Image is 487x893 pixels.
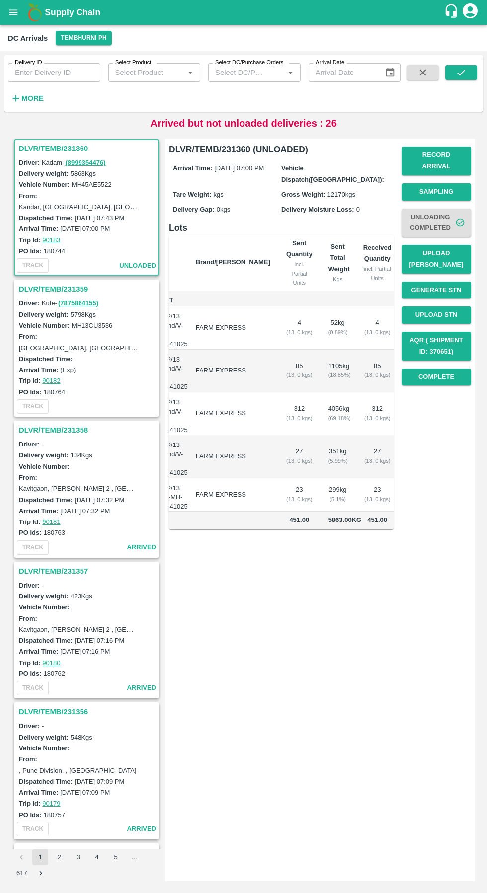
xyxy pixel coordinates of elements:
label: Vehicle Number: [19,181,70,188]
label: 5798 Kgs [71,311,96,318]
td: 23 [278,478,321,512]
label: PO Ids: [19,811,42,819]
button: Go to page 5 [108,849,124,865]
a: 90181 [42,518,60,525]
span: 0 kgs [217,206,230,213]
p: Arrived but not unloaded deliveries : 26 [150,116,337,131]
label: Driver: [19,582,40,589]
td: 27 [355,435,400,478]
label: 548 Kgs [71,734,92,741]
label: [DATE] 07:32 PM [75,496,124,504]
td: 4056 kg [321,392,355,435]
label: [DATE] 07:09 PM [75,778,124,785]
span: 451.00 [363,515,392,526]
td: FARM EXPRESS [188,478,278,512]
h3: DLVR/TEMB/231359 [19,283,157,296]
b: Supply Chain [45,7,100,17]
label: Delivery ID [15,59,42,67]
button: Record Arrival [402,147,471,175]
a: 90179 [42,800,60,807]
label: Driver: [19,441,40,448]
button: Go to page 4 [89,849,105,865]
div: ( 13, 0 kgs) [286,456,313,465]
label: 180744 [44,247,65,255]
td: 4 [355,306,400,349]
h3: DLVR/TEMB/231356 [19,705,157,718]
label: PO Ids: [19,529,42,536]
label: [DATE] 07:43 PM [75,214,124,222]
div: ( 13, 0 kgs) [363,456,392,465]
label: Arrival Time: [173,164,212,172]
label: [DATE] 07:16 PM [60,648,110,655]
label: Dispatched Time: [19,496,73,504]
label: [GEOGRAPHIC_DATA], [GEOGRAPHIC_DATA], [GEOGRAPHIC_DATA], [GEOGRAPHIC_DATA], [GEOGRAPHIC_DATA] [19,344,370,352]
span: 12170 kgs [327,191,355,198]
label: PO Ids: [19,670,42,677]
strong: More [21,94,44,102]
span: 5863.00 Kg [328,516,362,523]
h3: DLVR/TEMB/231355 [19,846,157,859]
label: MH45AE5522 [72,181,112,188]
label: Arrival Time: [19,366,58,373]
label: Delivery weight: [19,451,69,459]
div: account of current user [461,2,479,23]
label: Arrival Time: [19,507,58,515]
span: arrived [127,682,156,694]
button: Select DC [56,31,111,45]
label: Arrival Time: [19,789,58,796]
a: 90182 [42,377,60,384]
label: 5863 Kgs [71,170,96,177]
label: 180764 [44,388,65,396]
label: Vehicle Number: [19,463,70,470]
button: Upload STN [402,306,471,324]
label: [DATE] 07:09 PM [60,789,110,796]
a: (8999354476) [65,159,105,166]
h3: DLVR/TEMB/231357 [19,565,157,578]
label: 180762 [44,670,65,677]
span: - [42,582,44,589]
label: Dispatched Time: [19,637,73,644]
button: Go to page 617 [13,865,30,881]
button: Open [284,66,297,79]
img: logo [25,2,45,22]
label: Driver: [19,722,40,730]
a: Supply Chain [45,5,444,19]
div: ( 13, 0 kgs) [286,495,313,504]
div: ( 0.89 %) [328,328,347,337]
span: unloaded [119,260,156,272]
label: PO Ids: [19,388,42,396]
nav: pagination navigation [12,849,161,881]
label: Vehicle Number: [19,603,70,611]
label: PO Ids: [19,247,42,255]
label: Delivery Gap: [173,206,215,213]
b: Brand/[PERSON_NAME] [196,258,270,266]
a: (7875864155) [58,299,98,307]
button: Go to next page [33,865,49,881]
td: 52 kg [321,306,355,349]
label: Arrival Time: [19,225,58,232]
button: Unloading Completed [402,209,471,237]
span: arrived [127,823,156,835]
label: Trip Id: [19,518,40,525]
div: ( 5.99 %) [328,456,347,465]
label: [DATE] 07:00 PM [60,225,110,232]
div: ( 13, 0 kgs) [286,328,313,337]
label: From: [19,615,37,622]
div: ( 13, 0 kgs) [363,495,392,504]
label: Trip Id: [19,800,40,807]
input: Select Product [111,66,181,79]
div: DC Arrivals [8,32,48,45]
label: 180757 [44,811,65,819]
td: FARM EXPRESS [188,306,278,349]
label: (Exp) [60,366,76,373]
span: [DATE] 07:00 PM [214,164,264,172]
label: Arrival Date [316,59,344,67]
div: incl. Partial Units [363,264,392,283]
div: ( 13, 0 kgs) [363,328,392,337]
td: FARM EXPRESS [188,350,278,392]
td: 312 [278,392,321,435]
div: ( 18.85 %) [328,371,347,379]
div: ( 69.18 %) [328,414,347,423]
label: Delivery weight: [19,593,69,600]
span: kgs [214,191,224,198]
